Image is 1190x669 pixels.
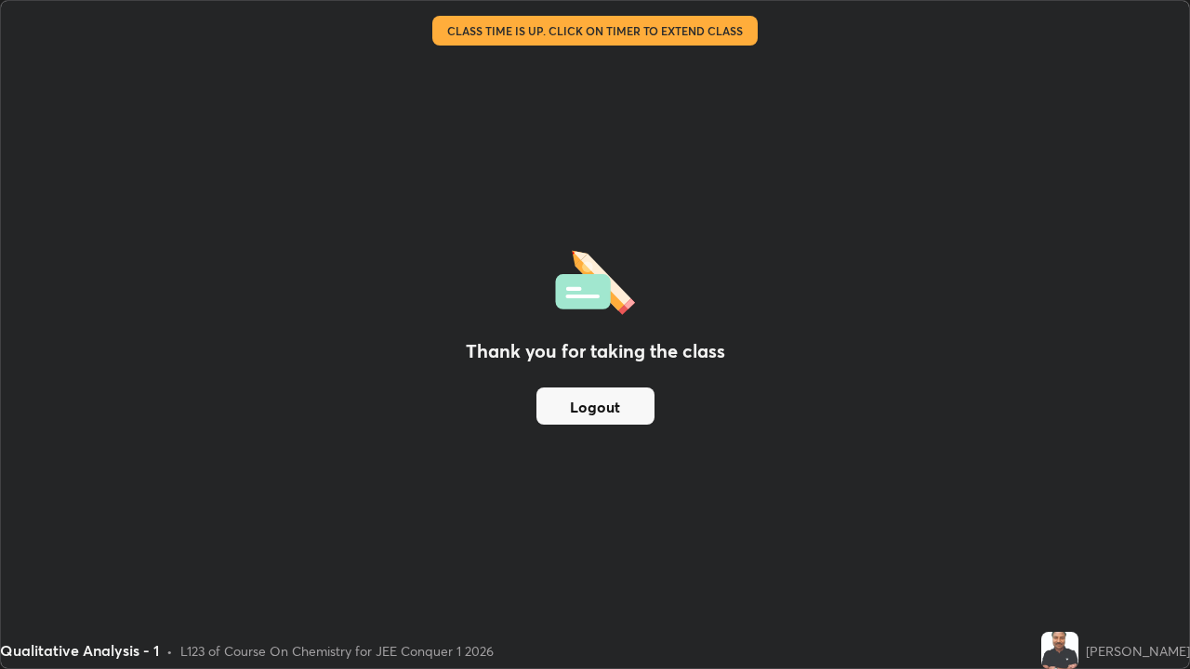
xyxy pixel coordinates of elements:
img: 082fcddd6cff4f72b7e77e0352d4d048.jpg [1041,632,1078,669]
img: offlineFeedback.1438e8b3.svg [555,244,635,315]
div: L123 of Course On Chemistry for JEE Conquer 1 2026 [180,641,494,661]
div: • [166,641,173,661]
h2: Thank you for taking the class [466,337,725,365]
button: Logout [536,387,654,425]
div: [PERSON_NAME] [1086,641,1190,661]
